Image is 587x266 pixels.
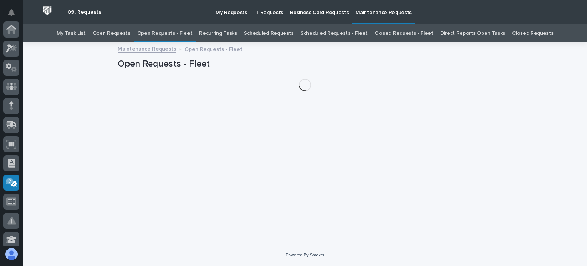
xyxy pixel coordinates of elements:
a: Recurring Tasks [199,24,237,42]
p: Open Requests - Fleet [185,44,242,53]
a: Closed Requests [512,24,553,42]
h1: Open Requests - Fleet [118,59,492,70]
a: Open Requests [92,24,130,42]
button: users-avatar [3,246,19,262]
a: Powered By Stacker [285,253,324,257]
a: Maintenance Requests [118,44,176,53]
div: Notifications [10,9,19,21]
a: Closed Requests - Fleet [375,24,433,42]
button: Notifications [3,5,19,21]
a: Open Requests - Fleet [137,24,193,42]
h2: 09. Requests [68,9,101,16]
a: Scheduled Requests - Fleet [300,24,368,42]
a: My Task List [57,24,86,42]
img: Workspace Logo [40,3,54,18]
a: Direct Reports Open Tasks [440,24,505,42]
a: Scheduled Requests [244,24,293,42]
